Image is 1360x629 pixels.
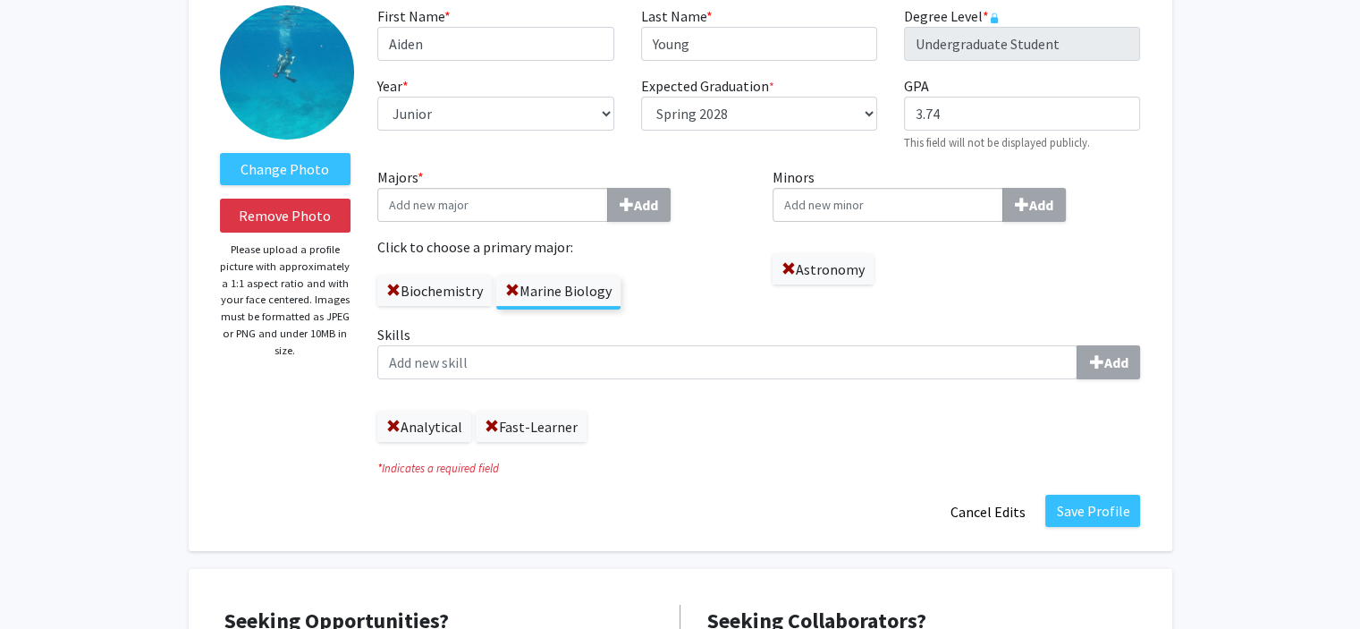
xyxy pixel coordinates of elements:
button: Save Profile [1045,495,1140,527]
label: Marine Biology [496,276,621,306]
iframe: Chat [13,548,76,616]
input: SkillsAdd [377,345,1077,379]
button: Cancel Edits [938,495,1036,529]
button: Majors* [607,188,671,222]
label: Minors [773,166,1141,222]
label: First Name [377,5,451,27]
i: Indicates a required field [377,460,1140,477]
label: Majors [377,166,746,222]
img: Profile Picture [220,5,354,140]
input: MinorsAdd [773,188,1003,222]
label: Fast-Learner [476,412,587,442]
label: Analytical [377,412,471,442]
svg: This information is provided and automatically updated by University of Hawaiʻi at Mānoa and is n... [989,13,1000,23]
button: Remove Photo [220,199,351,233]
small: This field will not be displayed publicly. [904,135,1090,149]
p: Please upload a profile picture with approximately a 1:1 aspect ratio and with your face centered... [220,242,351,359]
label: GPA [904,75,929,97]
button: Skills [1077,345,1140,379]
b: Add [1029,196,1053,214]
label: Degree Level [904,5,1000,27]
label: Year [377,75,409,97]
b: Add [634,196,658,214]
label: Skills [377,324,1140,379]
button: Minors [1002,188,1066,222]
label: Click to choose a primary major: [377,236,746,258]
label: Expected Graduation [641,75,774,97]
label: Astronomy [773,254,874,285]
input: Majors*Add [377,188,608,222]
b: Add [1103,353,1128,371]
label: Biochemistry [377,276,492,306]
label: ChangeProfile Picture [220,153,351,185]
label: Last Name [641,5,713,27]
